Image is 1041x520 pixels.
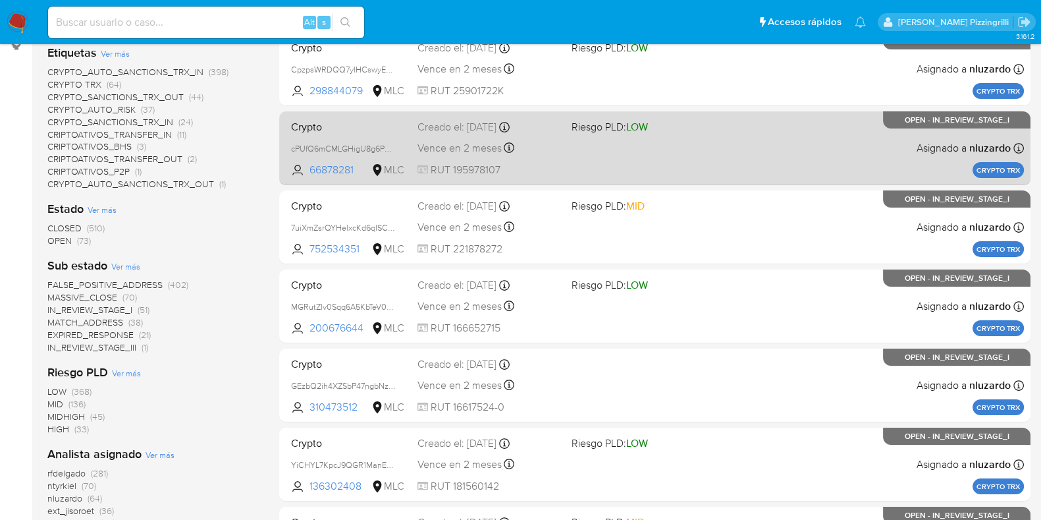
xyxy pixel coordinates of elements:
[768,15,841,29] span: Accesos rápidos
[48,14,364,31] input: Buscar usuario o caso...
[322,16,326,28] span: s
[332,13,359,32] button: search-icon
[897,16,1013,28] p: federico.pizzingrilli@mercadolibre.com
[304,16,315,28] span: Alt
[1017,15,1031,29] a: Salir
[1015,31,1034,42] span: 3.161.2
[855,16,866,28] a: Notificaciones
